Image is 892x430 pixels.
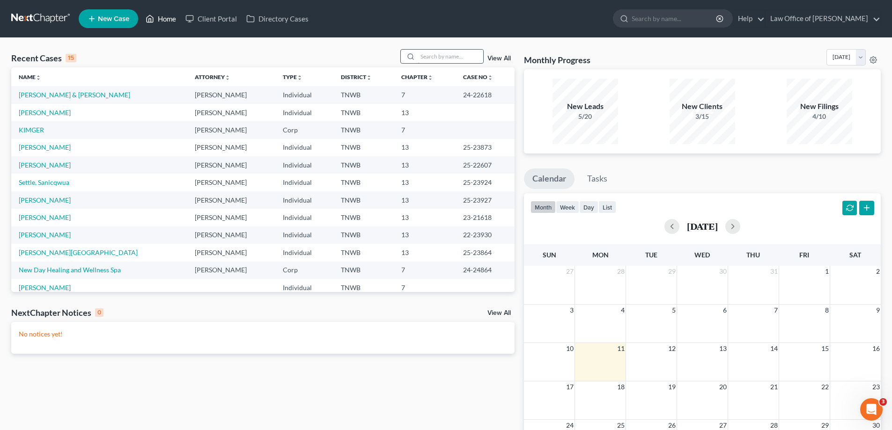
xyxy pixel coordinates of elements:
a: View All [487,55,511,62]
td: 22-23930 [456,226,515,244]
td: 25-22607 [456,156,515,174]
td: 13 [394,139,456,156]
span: 19 [667,381,677,393]
span: Tue [645,251,657,259]
td: Individual [275,174,333,191]
td: [PERSON_NAME] [187,191,275,209]
td: Individual [275,226,333,244]
td: Individual [275,209,333,226]
span: 15 [820,343,830,354]
td: TNWB [333,262,394,279]
span: 7 [773,305,779,316]
div: NextChapter Notices [11,307,103,318]
span: 8 [824,305,830,316]
span: 1 [824,266,830,277]
td: Individual [275,86,333,103]
td: 24-24864 [456,262,515,279]
button: day [579,201,598,213]
td: Corp [275,121,333,138]
button: month [531,201,556,213]
td: 13 [394,191,456,209]
td: [PERSON_NAME] [187,262,275,279]
td: 25-23924 [456,174,515,191]
td: Corp [275,262,333,279]
td: [PERSON_NAME] [187,174,275,191]
i: unfold_more [366,75,372,80]
a: KIMGER [19,126,44,134]
td: [PERSON_NAME] [187,244,275,261]
span: 6 [722,305,728,316]
span: 11 [616,343,626,354]
span: Mon [592,251,609,259]
div: 4/10 [787,112,852,121]
td: 24-22618 [456,86,515,103]
span: 9 [875,305,881,316]
span: 17 [565,381,575,393]
h3: Monthly Progress [524,54,590,66]
a: Tasks [579,168,616,189]
a: Case Nounfold_more [463,73,493,80]
td: [PERSON_NAME] [187,139,275,156]
div: 15 [66,54,76,62]
a: [PERSON_NAME] [19,213,71,221]
i: unfold_more [487,75,493,80]
a: [PERSON_NAME] [19,196,71,204]
i: unfold_more [225,75,230,80]
div: Recent Cases [11,52,76,64]
td: 13 [394,174,456,191]
td: [PERSON_NAME] [187,226,275,244]
td: TNWB [333,244,394,261]
h2: [DATE] [687,221,718,231]
a: Law Office of [PERSON_NAME] [766,10,880,27]
td: 13 [394,226,456,244]
a: Districtunfold_more [341,73,372,80]
td: 7 [394,121,456,138]
span: 3 [569,305,575,316]
a: Directory Cases [242,10,313,27]
td: 13 [394,104,456,121]
td: 13 [394,244,456,261]
td: TNWB [333,191,394,209]
input: Search by name... [632,10,717,27]
td: [PERSON_NAME] [187,209,275,226]
td: TNWB [333,279,394,296]
span: 10 [565,343,575,354]
td: Individual [275,104,333,121]
a: [PERSON_NAME] [19,284,71,292]
span: 3 [879,398,887,406]
td: 25-23873 [456,139,515,156]
td: TNWB [333,86,394,103]
a: [PERSON_NAME] & [PERSON_NAME] [19,91,130,99]
td: Individual [275,279,333,296]
div: New Filings [787,101,852,112]
td: Individual [275,156,333,174]
span: 23 [871,381,881,393]
td: TNWB [333,174,394,191]
span: 22 [820,381,830,393]
span: 29 [667,266,677,277]
td: 25-23927 [456,191,515,209]
td: 13 [394,209,456,226]
span: Thu [746,251,760,259]
a: [PERSON_NAME] [19,109,71,117]
span: 28 [616,266,626,277]
span: 13 [718,343,728,354]
td: TNWB [333,209,394,226]
i: unfold_more [428,75,433,80]
span: 5 [671,305,677,316]
td: Individual [275,191,333,209]
iframe: Intercom live chat [860,398,883,421]
span: 31 [769,266,779,277]
a: Chapterunfold_more [401,73,433,80]
td: TNWB [333,226,394,244]
td: 25-23864 [456,244,515,261]
span: 30 [718,266,728,277]
button: list [598,201,616,213]
td: Individual [275,139,333,156]
td: 7 [394,86,456,103]
td: TNWB [333,104,394,121]
a: [PERSON_NAME] [19,161,71,169]
span: Wed [694,251,710,259]
span: 12 [667,343,677,354]
span: 18 [616,381,626,393]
